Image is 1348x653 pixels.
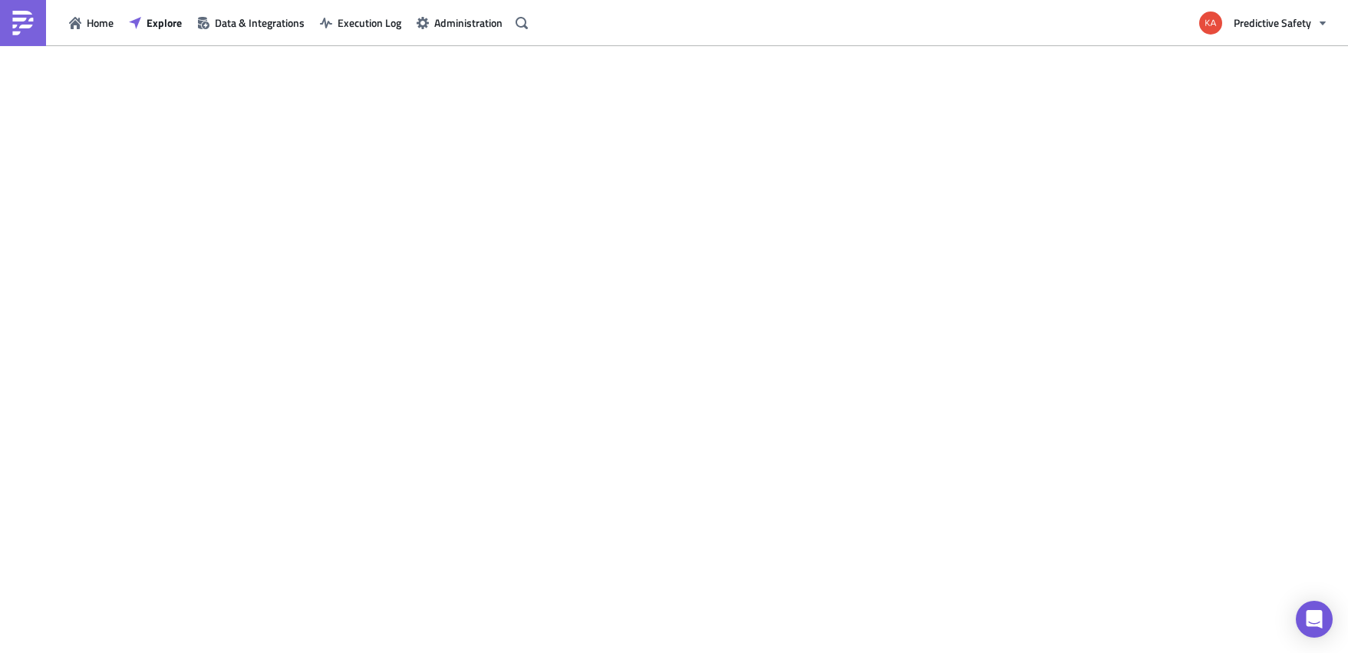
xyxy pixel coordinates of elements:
button: Data & Integrations [190,11,312,35]
span: Home [87,15,114,31]
span: Predictive Safety [1234,15,1311,31]
img: Avatar [1198,10,1224,36]
button: Administration [409,11,510,35]
button: Execution Log [312,11,409,35]
span: Administration [434,15,503,31]
button: Predictive Safety [1190,6,1336,40]
button: Home [61,11,121,35]
span: Execution Log [338,15,401,31]
button: Explore [121,11,190,35]
div: Open Intercom Messenger [1296,601,1333,638]
img: PushMetrics [11,11,35,35]
span: Explore [147,15,182,31]
span: Data & Integrations [215,15,305,31]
